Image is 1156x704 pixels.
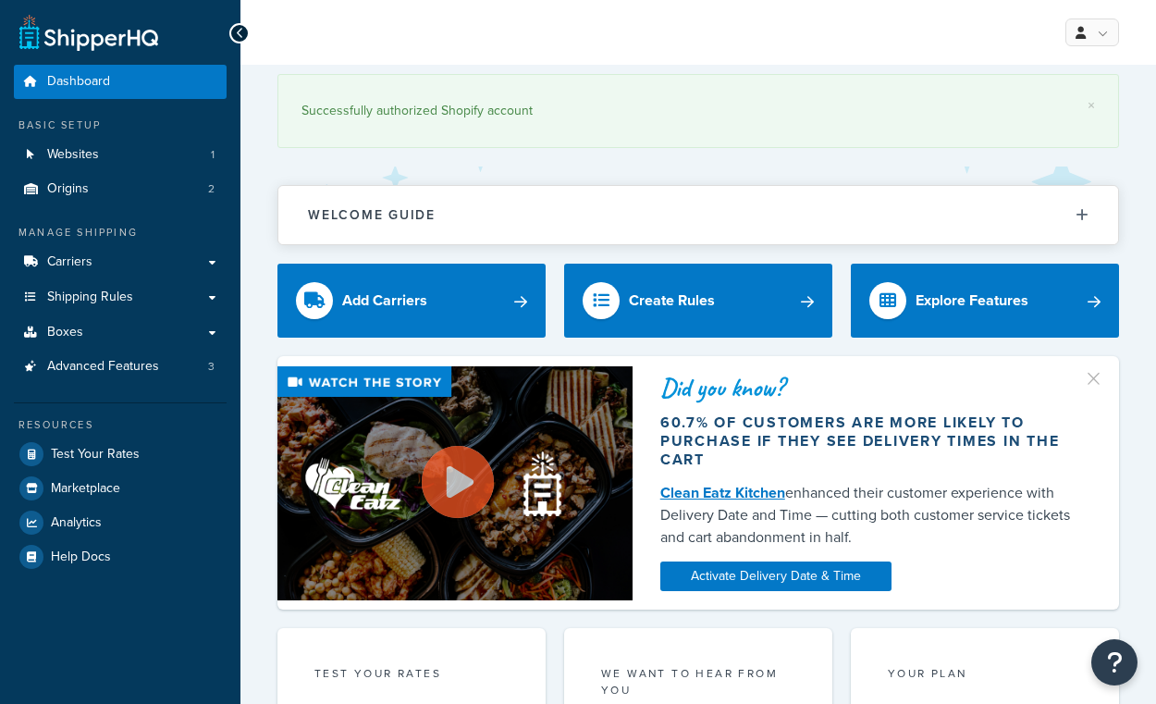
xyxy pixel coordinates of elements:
[14,138,227,172] li: Websites
[601,665,795,698] p: we want to hear from you
[14,350,227,384] li: Advanced Features
[47,359,159,375] span: Advanced Features
[14,540,227,574] a: Help Docs
[14,472,227,505] a: Marketplace
[211,147,215,163] span: 1
[888,665,1082,686] div: Your Plan
[208,181,215,197] span: 2
[51,515,102,531] span: Analytics
[47,325,83,340] span: Boxes
[660,414,1091,469] div: 60.7% of customers are more likely to purchase if they see delivery times in the cart
[660,375,1091,401] div: Did you know?
[660,482,1091,549] div: enhanced their customer experience with Delivery Date and Time — cutting both customer service ti...
[14,315,227,350] a: Boxes
[308,208,436,222] h2: Welcome Guide
[660,562,892,591] a: Activate Delivery Date & Time
[1091,639,1138,685] button: Open Resource Center
[301,98,1095,124] div: Successfully authorized Shopify account
[660,482,785,503] a: Clean Eatz Kitchen
[14,225,227,241] div: Manage Shipping
[314,665,509,686] div: Test your rates
[14,417,227,433] div: Resources
[14,438,227,471] a: Test Your Rates
[14,280,227,315] a: Shipping Rules
[916,288,1028,314] div: Explore Features
[277,264,546,338] a: Add Carriers
[564,264,832,338] a: Create Rules
[47,181,89,197] span: Origins
[1088,98,1095,113] a: ×
[14,172,227,206] a: Origins2
[14,138,227,172] a: Websites1
[51,481,120,497] span: Marketplace
[47,74,110,90] span: Dashboard
[14,117,227,133] div: Basic Setup
[14,245,227,279] a: Carriers
[851,264,1119,338] a: Explore Features
[278,186,1118,244] button: Welcome Guide
[277,366,633,600] img: Video thumbnail
[14,172,227,206] li: Origins
[14,65,227,99] a: Dashboard
[51,447,140,463] span: Test Your Rates
[629,288,715,314] div: Create Rules
[47,254,92,270] span: Carriers
[47,147,99,163] span: Websites
[14,350,227,384] a: Advanced Features3
[208,359,215,375] span: 3
[14,506,227,539] a: Analytics
[51,550,111,565] span: Help Docs
[342,288,427,314] div: Add Carriers
[47,290,133,305] span: Shipping Rules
